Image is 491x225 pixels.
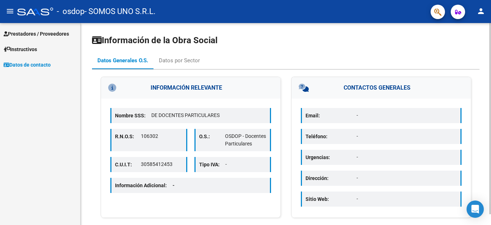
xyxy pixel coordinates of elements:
p: - [357,132,457,140]
p: C.U.I.T: [115,161,141,168]
p: Urgencias: [306,153,357,161]
p: Email: [306,112,357,120]
p: 30585412453 [141,161,182,168]
h1: Información de la Obra Social [92,35,479,46]
p: OSDOP - Docentes Particulares [225,132,266,148]
p: Teléfono: [306,132,357,140]
p: O.S.: [199,132,225,140]
p: - [357,195,457,203]
p: 106302 [141,132,182,140]
span: Datos de contacto [4,61,51,69]
span: - osdop [57,4,84,19]
div: Open Intercom Messenger [467,201,484,218]
p: - [357,174,457,182]
mat-icon: person [477,7,485,15]
p: Sitio Web: [306,195,357,203]
h3: CONTACTOS GENERALES [292,77,471,99]
p: Información Adicional: [115,181,180,189]
span: Instructivos [4,45,37,53]
p: Nombre SSS: [115,112,151,120]
span: Prestadores / Proveedores [4,30,69,38]
p: - [357,153,457,161]
div: Datos por Sector [159,57,200,64]
span: - [173,183,175,188]
mat-icon: menu [6,7,14,15]
p: Tipo IVA: [199,161,225,168]
p: DE DOCENTES PARTICULARES [151,112,266,119]
span: - SOMOS UNO S.R.L. [84,4,156,19]
h3: INFORMACIÓN RELEVANTE [101,77,280,99]
p: - [357,112,457,119]
div: Datos Generales O.S. [97,57,148,64]
p: Dirección: [306,174,357,182]
p: - [225,161,267,168]
p: R.N.O.S: [115,132,141,140]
